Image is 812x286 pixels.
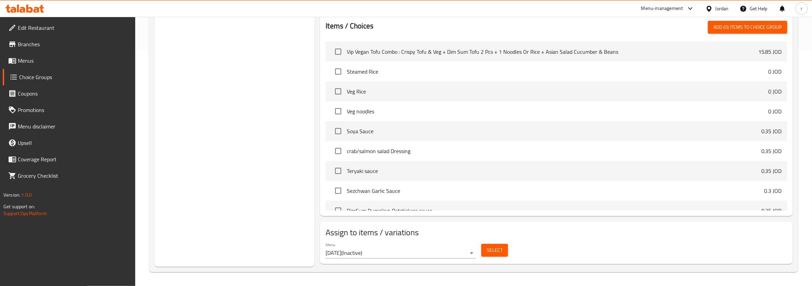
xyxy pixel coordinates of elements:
[3,69,136,85] a: Choice Groups
[769,87,782,96] p: 0 JOD
[3,209,47,218] a: Support.OpsPlatform
[18,122,130,130] span: Menu disclaimer
[331,45,345,59] span: Select choice
[331,64,345,79] span: Select choice
[3,102,136,118] a: Promotions
[761,207,782,215] p: 0.35 JOD
[3,52,136,69] a: Menus
[641,4,683,13] div: Menu-management
[331,184,345,198] span: Select choice
[713,23,782,32] span: Add (0) items to choice group
[347,167,761,175] span: Teryaki sauce
[21,190,32,199] span: 1.0.0
[708,21,787,34] button: Add (0) items to choice group
[347,207,761,215] span: DimSum Dumpling-Potstickers sauce
[347,187,764,195] span: Sezchwan Garlic Sauce
[3,36,136,52] a: Branches
[3,85,136,102] a: Coupons
[769,67,782,76] p: 0 JOD
[18,172,130,180] span: Grocery Checklist
[764,187,782,195] p: 0.3 JOD
[326,227,787,238] h2: Assign to items / variations
[3,151,136,167] a: Coverage Report
[3,135,136,151] a: Upsell
[18,24,130,32] span: Edit Restaurant
[347,107,768,115] span: Veg noodles
[758,48,782,56] p: 15.85 JOD
[331,203,345,218] span: Select choice
[761,167,782,175] p: 0.35 JOD
[19,73,130,81] span: Choice Groups
[331,84,345,99] span: Select choice
[347,67,768,76] span: Steamed Rice
[326,21,373,31] h2: Items / Choices
[18,106,130,114] span: Promotions
[801,5,802,12] span: r
[18,57,130,65] span: Menus
[769,107,782,115] p: 0 JOD
[18,89,130,98] span: Coupons
[3,118,136,135] a: Menu disclaimer
[761,147,782,155] p: 0.35 JOD
[3,190,20,199] span: Version:
[18,155,130,163] span: Coverage Report
[3,20,136,36] a: Edit Restaurant
[331,124,345,138] span: Select choice
[18,139,130,147] span: Upsell
[331,104,345,119] span: Select choice
[18,40,130,48] span: Branches
[326,243,335,247] label: Menu
[331,144,345,158] span: Select choice
[761,127,782,135] p: 0.35 JOD
[487,246,503,254] span: Select
[347,87,768,96] span: Veg Rice
[326,248,476,259] div: [DATE](Inactive)
[481,244,508,257] button: Select
[347,48,758,56] span: Vip Vegan Tofu Combo : Crispy Tofu & Veg + Dim Sum Tofu 2 Pcs + 1 Noodles Or Rice + Asian Salad C...
[715,5,729,12] div: Jordan
[3,167,136,184] a: Grocery Checklist
[331,164,345,178] span: Select choice
[347,127,761,135] span: Soya Sauce
[347,147,761,155] span: crab/salmon salad Dressing
[3,202,35,211] span: Get support on:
